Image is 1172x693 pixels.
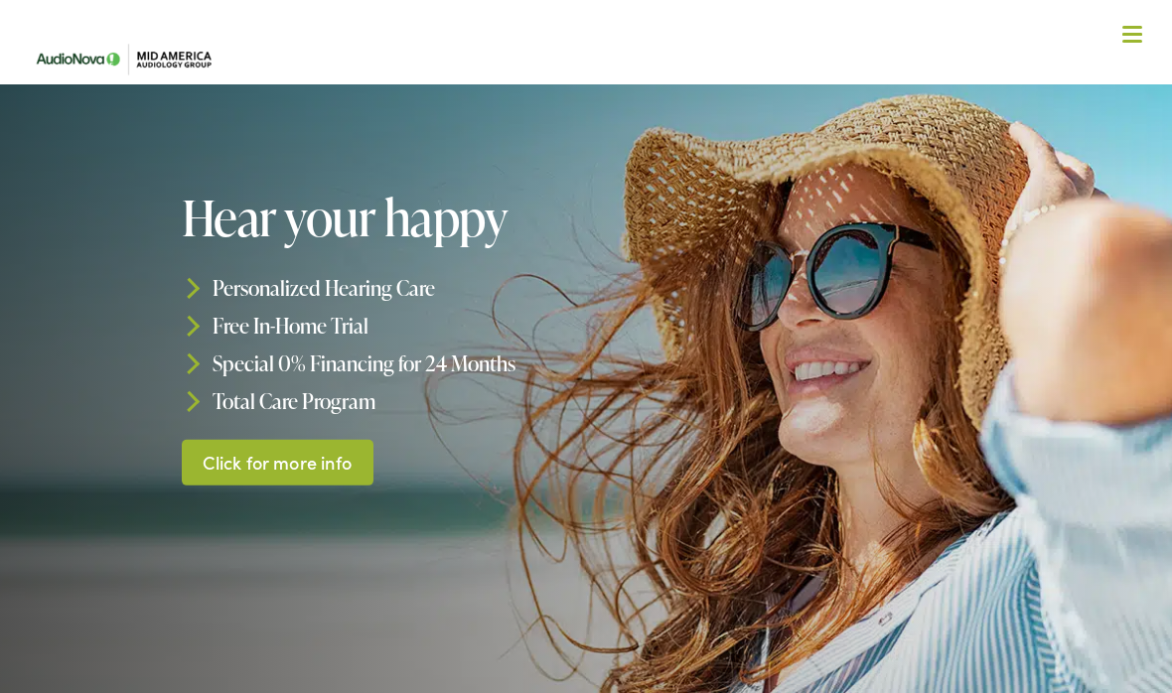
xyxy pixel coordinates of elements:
a: Click for more info [182,439,373,485]
li: Special 0% Financing for 24 Months [182,345,768,382]
li: Free In-Home Trial [182,307,768,345]
li: Personalized Hearing Care [182,269,768,307]
li: Total Care Program [182,381,768,419]
h1: Hear your happy [182,190,768,244]
a: What We Offer [39,79,1149,141]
